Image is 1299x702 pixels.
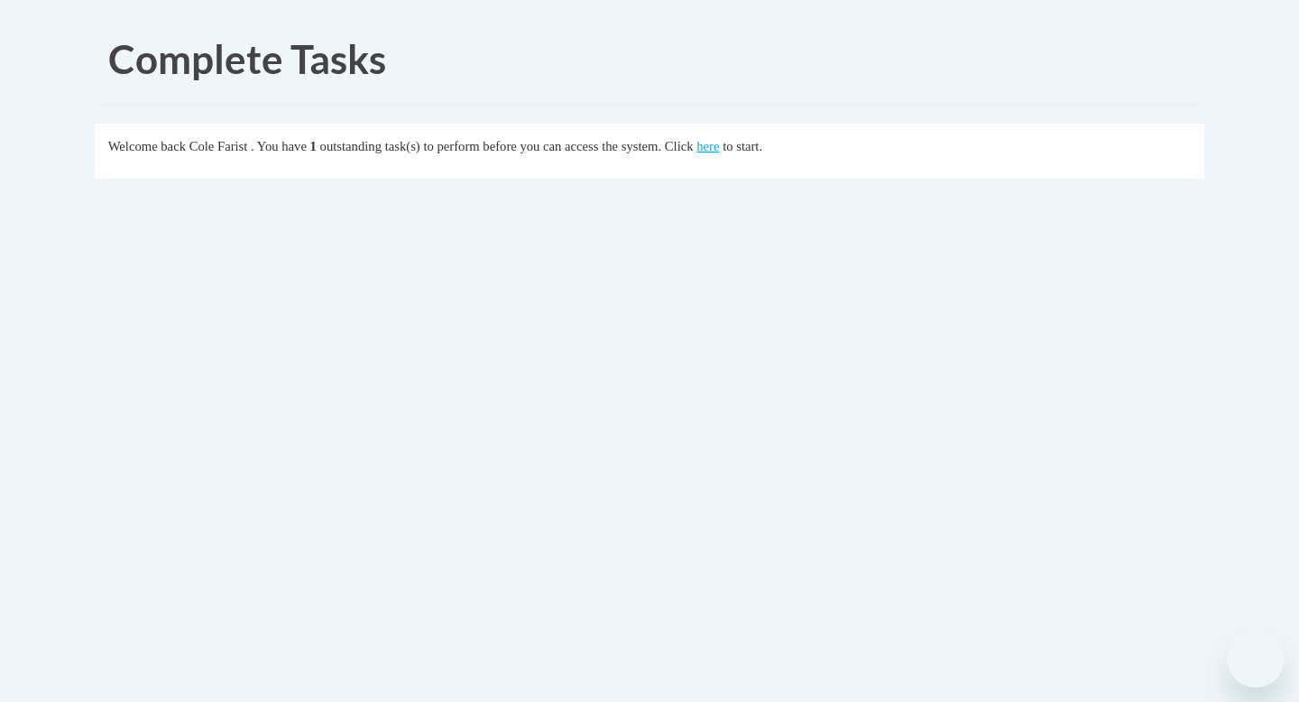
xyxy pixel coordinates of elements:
[723,139,762,153] span: to start.
[108,139,186,153] span: Welcome back
[696,139,719,153] a: here
[251,139,307,153] span: . You have
[310,139,317,153] span: 1
[189,139,248,153] span: Cole Farist
[1227,630,1285,688] iframe: Button to launch messaging window
[320,139,694,153] span: outstanding task(s) to perform before you can access the system. Click
[108,35,386,82] span: Complete Tasks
